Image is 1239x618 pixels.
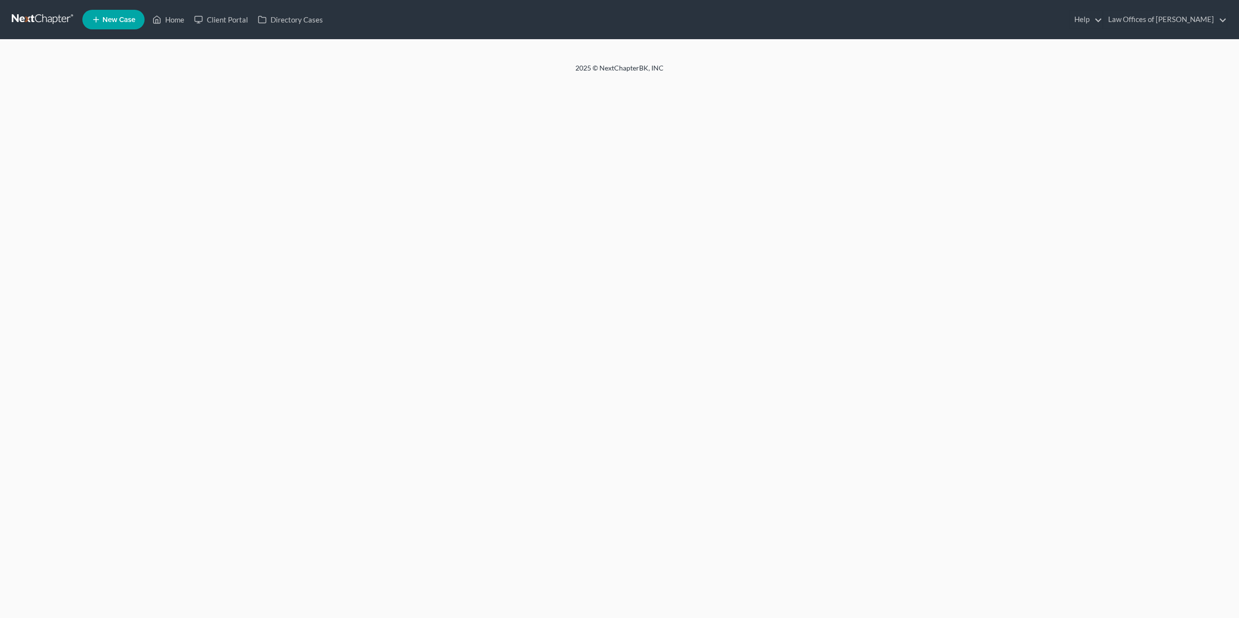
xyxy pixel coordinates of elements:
[189,11,253,28] a: Client Portal
[340,63,899,81] div: 2025 © NextChapterBK, INC
[1103,11,1227,28] a: Law Offices of [PERSON_NAME]
[253,11,328,28] a: Directory Cases
[82,10,145,29] new-legal-case-button: New Case
[148,11,189,28] a: Home
[1069,11,1102,28] a: Help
